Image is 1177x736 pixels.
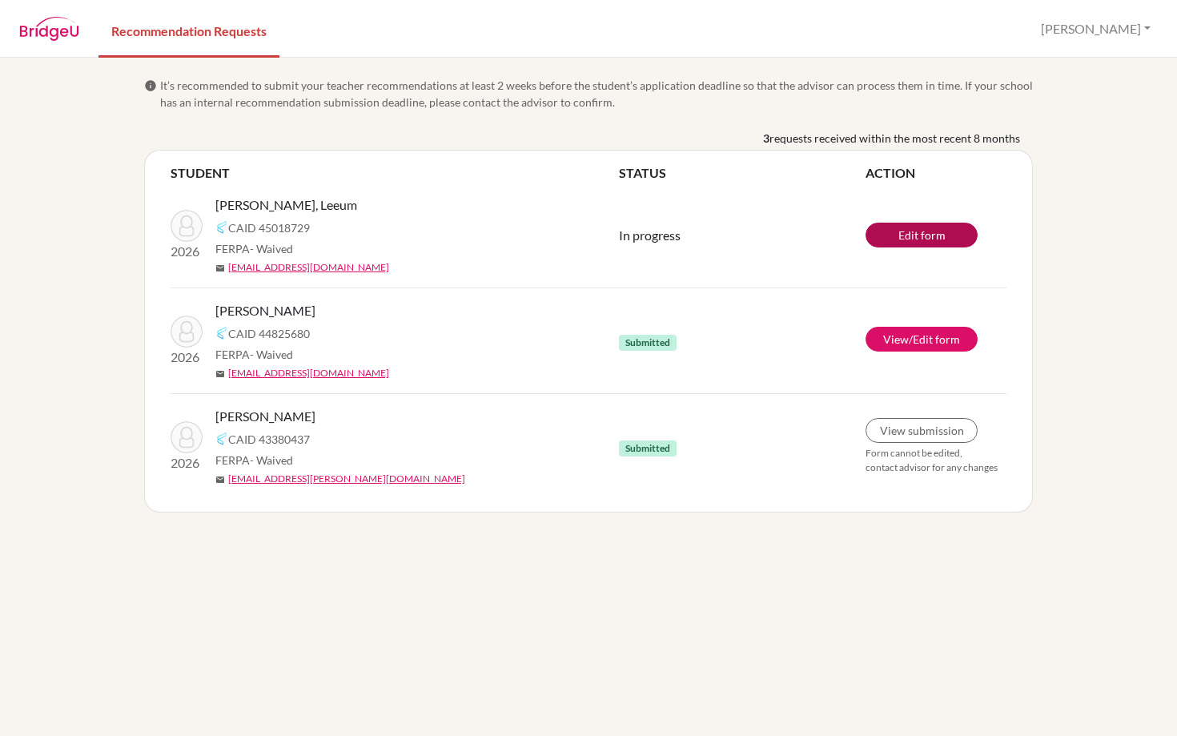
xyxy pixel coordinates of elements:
[866,223,978,247] a: Edit form
[763,130,769,147] b: 3
[866,327,978,352] a: View/Edit form
[866,446,1006,475] p: Form cannot be edited, contact advisor for any changes
[215,346,293,363] span: FERPA
[228,325,310,342] span: CAID 44825680
[866,418,978,443] a: View submission
[619,163,866,183] th: STATUS
[866,163,1006,183] th: ACTION
[228,472,465,486] a: [EMAIL_ADDRESS][PERSON_NAME][DOMAIN_NAME]
[250,348,293,361] span: - Waived
[19,17,79,41] img: BridgeU logo
[215,301,315,320] span: [PERSON_NAME]
[215,369,225,379] span: mail
[171,348,203,367] p: 2026
[171,163,619,183] th: STUDENT
[769,130,1020,147] span: requests received within the most recent 8 months
[144,79,157,92] span: info
[215,452,293,469] span: FERPA
[1034,14,1158,44] button: [PERSON_NAME]
[215,432,228,445] img: Common App logo
[171,453,203,473] p: 2026
[215,195,357,215] span: [PERSON_NAME], Leeum
[171,316,203,348] img: Sankar, Ethan
[619,440,677,456] span: Submitted
[98,2,279,58] a: Recommendation Requests
[215,240,293,257] span: FERPA
[250,453,293,467] span: - Waived
[160,77,1033,111] span: It’s recommended to submit your teacher recommendations at least 2 weeks before the student’s app...
[228,219,310,236] span: CAID 45018729
[215,221,228,234] img: Common App logo
[215,407,315,426] span: [PERSON_NAME]
[228,260,389,275] a: [EMAIL_ADDRESS][DOMAIN_NAME]
[215,263,225,273] span: mail
[228,431,310,448] span: CAID 43380437
[215,475,225,485] span: mail
[619,227,681,243] span: In progress
[171,242,203,261] p: 2026
[215,327,228,340] img: Common App logo
[171,421,203,453] img: Boodoo, Salma
[228,366,389,380] a: [EMAIL_ADDRESS][DOMAIN_NAME]
[250,242,293,255] span: - Waived
[171,210,203,242] img: Chan Pak, Leeum
[619,335,677,351] span: Submitted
